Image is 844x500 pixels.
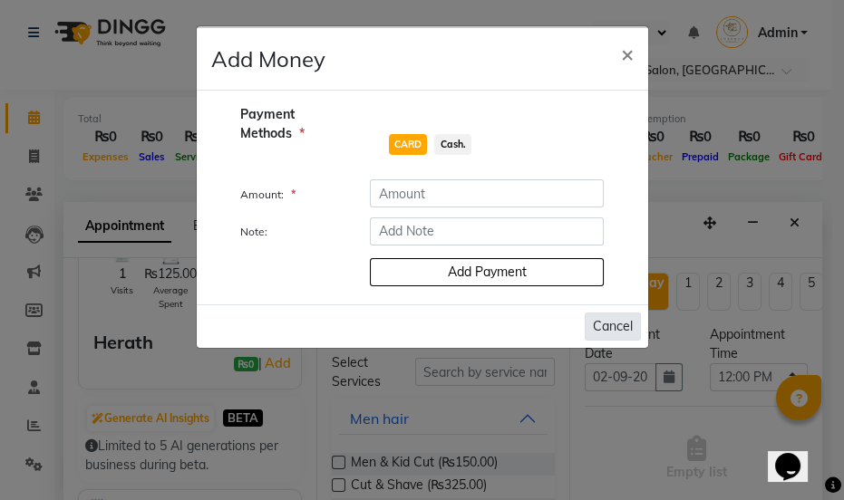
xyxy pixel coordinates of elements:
span: CARD [389,134,428,155]
label: Note: [227,224,357,240]
input: Amount [370,179,604,207]
span: × [621,40,634,67]
h4: Add Money [211,43,325,75]
label: Amount: [227,187,357,203]
span: Payment Methods [240,105,311,143]
input: Add Note [370,217,604,245]
iframe: chat widget [768,428,826,482]
button: Cancel [585,312,641,341]
span: Cash. [434,134,471,155]
button: Close [606,28,648,79]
